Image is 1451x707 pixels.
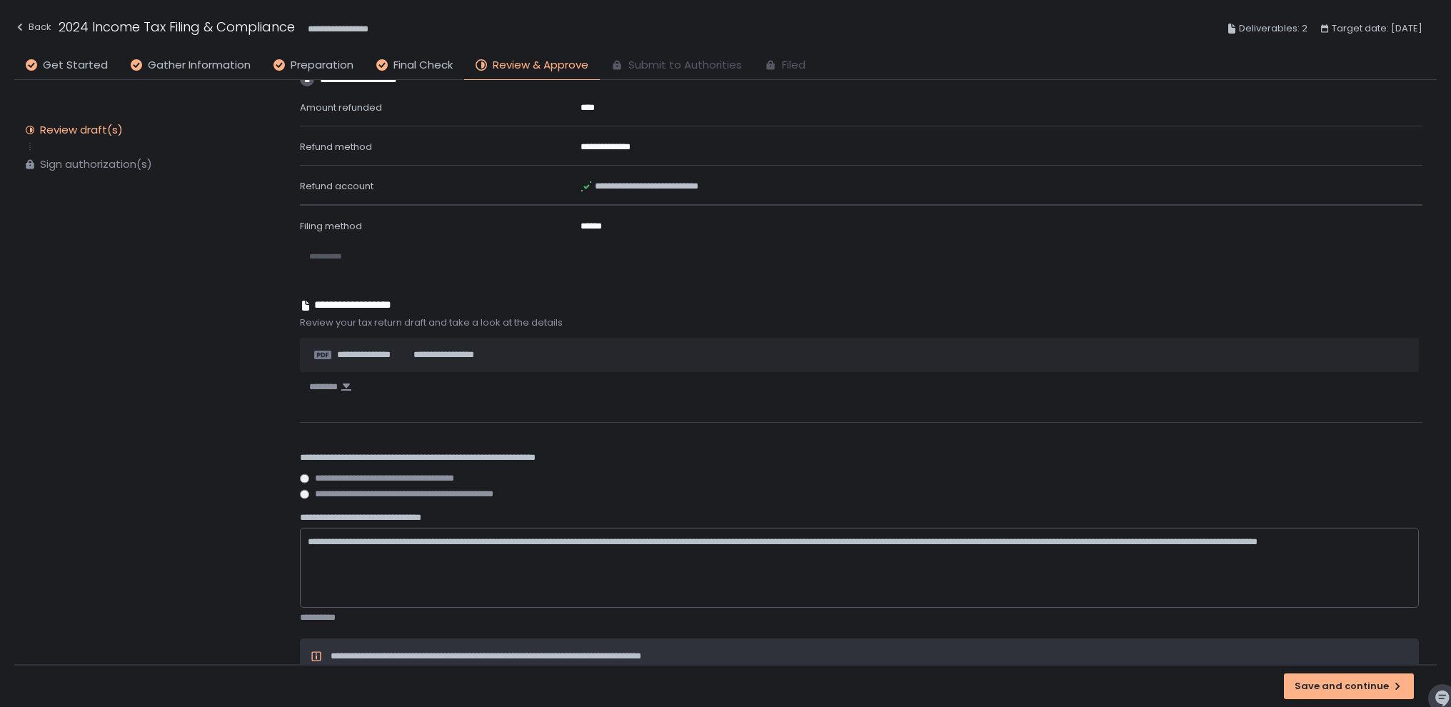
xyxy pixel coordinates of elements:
h1: 2024 Income Tax Filing & Compliance [59,17,295,36]
div: Review draft(s) [40,123,123,137]
span: Filing method [300,219,362,233]
span: Get Started [43,57,108,74]
span: Target date: [DATE] [1332,20,1422,37]
div: Back [14,19,51,36]
button: Save and continue [1284,673,1414,699]
span: Final Check [393,57,453,74]
span: Amount refunded [300,101,382,114]
span: Gather Information [148,57,251,74]
span: Review & Approve [493,57,588,74]
button: Back [14,17,51,41]
div: Save and continue [1295,680,1403,693]
span: Filed [782,57,805,74]
span: Review your tax return draft and take a look at the details [300,316,1422,329]
span: Preparation [291,57,353,74]
div: Sign authorization(s) [40,157,152,171]
span: Refund account [300,179,373,193]
span: Refund method [300,140,372,154]
span: Deliverables: 2 [1239,20,1307,37]
span: Submit to Authorities [628,57,742,74]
